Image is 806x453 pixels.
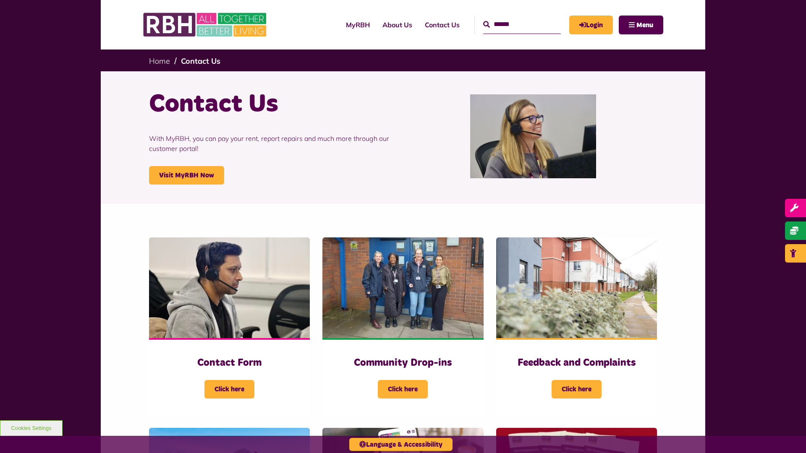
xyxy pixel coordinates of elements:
[181,56,220,66] a: Contact Us
[419,13,466,36] a: Contact Us
[149,237,310,338] img: Contact Centre February 2024 (4)
[149,56,170,66] a: Home
[149,237,310,415] a: Contact Form Click here
[636,22,653,29] span: Menu
[322,237,483,415] a: Community Drop-ins Click here
[496,237,657,415] a: Feedback and Complaints Click here
[513,357,640,370] h3: Feedback and Complaints
[768,415,806,453] iframe: Netcall Web Assistant for live chat
[149,88,397,121] h1: Contact Us
[378,380,428,398] span: Click here
[166,357,293,370] h3: Contact Form
[376,13,419,36] a: About Us
[340,13,376,36] a: MyRBH
[470,94,596,178] img: Contact Centre February 2024 (1)
[552,380,602,398] span: Click here
[149,166,224,185] a: Visit MyRBH Now
[496,237,657,338] img: SAZMEDIA RBH 22FEB24 97
[204,380,254,398] span: Click here
[339,357,466,370] h3: Community Drop-ins
[143,8,269,41] img: RBH
[349,438,453,451] button: Language & Accessibility
[322,237,483,338] img: Heywood Drop In 2024
[149,121,397,166] p: With MyRBH, you can pay your rent, report repairs and much more through our customer portal!
[619,16,663,34] button: Navigation
[569,16,613,34] a: MyRBH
